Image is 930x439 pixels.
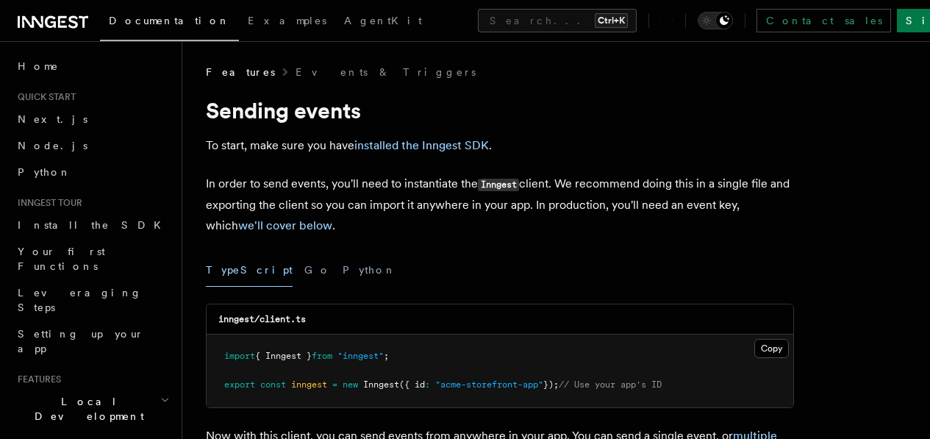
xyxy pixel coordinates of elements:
span: Home [18,59,59,74]
span: Install the SDK [18,219,170,231]
button: TypeScript [206,254,293,287]
button: Copy [754,339,789,358]
span: Inngest [363,379,399,390]
span: from [312,351,332,361]
span: "inngest" [337,351,384,361]
span: Inngest tour [12,197,82,209]
span: "acme-storefront-app" [435,379,543,390]
p: To start, make sure you have . [206,135,794,156]
button: Local Development [12,388,173,429]
button: Go [304,254,331,287]
a: Home [12,53,173,79]
code: inngest/client.ts [218,314,306,324]
button: Python [343,254,396,287]
a: we'll cover below [238,218,332,232]
span: inngest [291,379,327,390]
span: import [224,351,255,361]
span: const [260,379,286,390]
a: installed the Inngest SDK [354,138,489,152]
a: Documentation [100,4,239,41]
span: Quick start [12,91,76,103]
a: Contact sales [756,9,891,32]
a: Node.js [12,132,173,159]
a: Your first Functions [12,238,173,279]
button: Search...Ctrl+K [478,9,637,32]
span: = [332,379,337,390]
span: Leveraging Steps [18,287,142,313]
code: Inngest [478,179,519,191]
span: { Inngest } [255,351,312,361]
span: ; [384,351,389,361]
span: Features [206,65,275,79]
span: Features [12,374,61,385]
p: In order to send events, you'll need to instantiate the client. We recommend doing this in a sing... [206,174,794,236]
span: // Use your app's ID [559,379,662,390]
span: Next.js [18,113,87,125]
span: Node.js [18,140,87,151]
span: AgentKit [344,15,422,26]
span: : [425,379,430,390]
a: Examples [239,4,335,40]
span: Python [18,166,71,178]
span: Documentation [109,15,230,26]
span: }); [543,379,559,390]
span: ({ id [399,379,425,390]
span: new [343,379,358,390]
a: Leveraging Steps [12,279,173,321]
a: Install the SDK [12,212,173,238]
a: Events & Triggers [296,65,476,79]
span: export [224,379,255,390]
button: Toggle dark mode [698,12,733,29]
span: Your first Functions [18,246,105,272]
span: Setting up your app [18,328,144,354]
h1: Sending events [206,97,794,124]
a: Setting up your app [12,321,173,362]
kbd: Ctrl+K [595,13,628,28]
a: Python [12,159,173,185]
span: Examples [248,15,326,26]
span: Local Development [12,394,160,424]
a: AgentKit [335,4,431,40]
a: Next.js [12,106,173,132]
